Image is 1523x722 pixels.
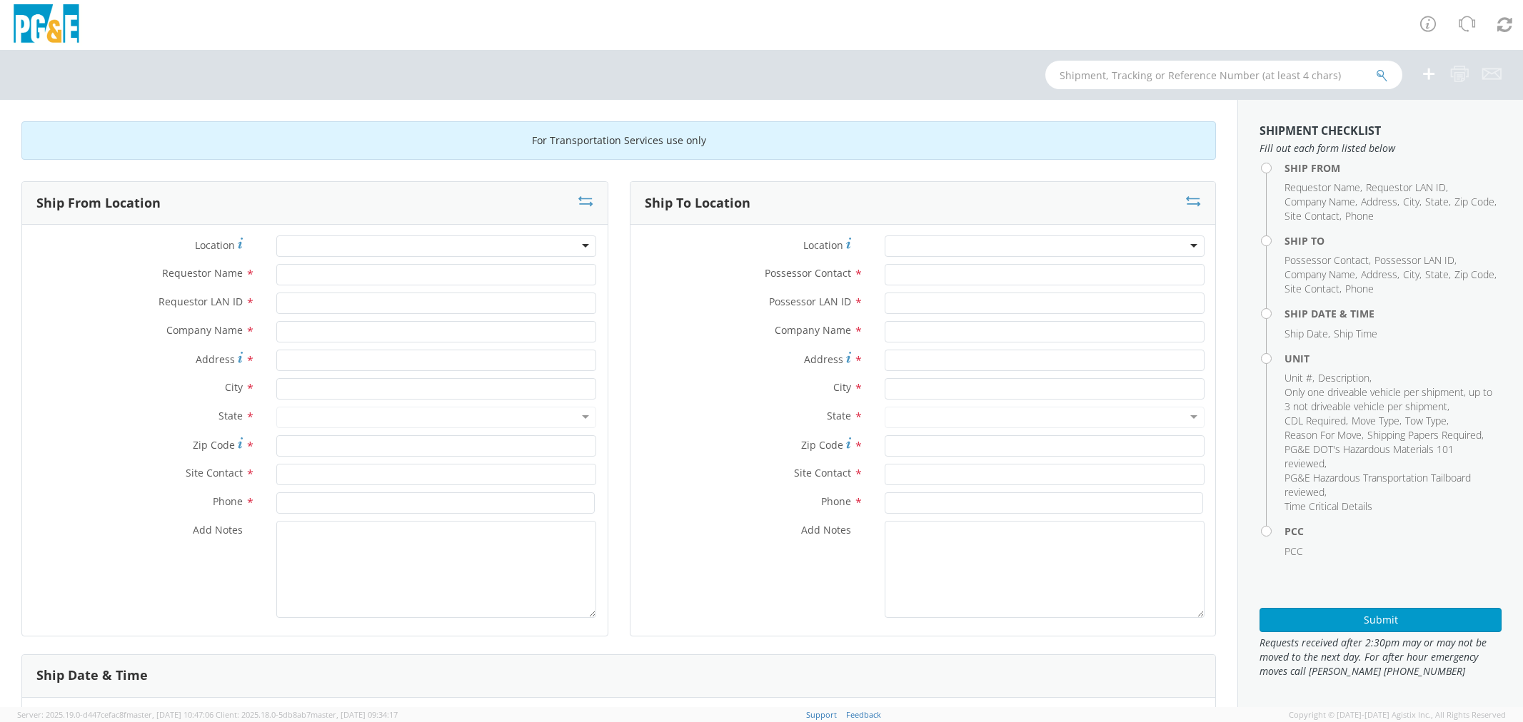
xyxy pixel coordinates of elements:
span: Company Name [166,323,243,337]
li: , [1454,195,1497,209]
li: , [1425,268,1451,282]
h4: Ship From [1285,163,1502,173]
h3: Ship From Location [36,196,161,210]
h3: Ship To Location [645,196,750,210]
span: City [225,380,243,394]
li: , [1366,180,1448,195]
span: Company Name [1285,268,1355,281]
span: Move Type [1352,414,1399,427]
a: Support [806,709,837,720]
li: , [1285,253,1371,268]
span: CDL Required [1285,414,1346,427]
li: , [1285,442,1498,471]
h4: Ship To [1285,235,1502,246]
span: Possessor LAN ID [1374,253,1454,267]
span: Requestor Name [162,266,243,280]
h4: Unit [1285,353,1502,364]
li: , [1454,268,1497,282]
span: Address [196,352,235,366]
a: Feedback [846,709,881,720]
strong: Shipment Checklist [1260,123,1381,138]
li: , [1285,428,1364,442]
h4: PCC [1285,526,1502,537]
span: Address [804,352,843,366]
li: , [1367,428,1484,442]
span: Phone [1345,282,1374,295]
li: , [1361,268,1399,282]
span: Zip Code [1454,195,1494,208]
span: Address [1361,195,1397,208]
li: , [1285,268,1357,282]
span: Only one driveable vehicle per shipment, up to 3 not driveable vehicle per shipment [1285,385,1492,413]
span: Requestor LAN ID [159,295,243,308]
span: Fill out each form listed below [1260,141,1502,156]
input: Shipment, Tracking or Reference Number (at least 4 chars) [1045,61,1402,89]
li: , [1285,282,1342,296]
span: Ship Time [1334,327,1377,340]
span: Reason For Move [1285,428,1362,442]
span: Location [803,238,843,252]
span: PCC [1285,544,1303,558]
span: Shipping Papers Required [1367,428,1482,442]
li: , [1405,414,1449,428]
li: , [1285,371,1315,385]
span: Phone [213,494,243,508]
span: State [827,409,851,422]
span: State [218,409,243,422]
div: For Transportation Services use only [21,121,1216,160]
span: Client: 2025.18.0-5db8ab7 [216,709,398,720]
span: PG&E Hazardous Transportation Tailboard reviewed [1285,471,1471,499]
span: Possessor Contact [1285,253,1369,267]
li: , [1285,471,1498,499]
span: Unit # [1285,371,1312,385]
span: PG&E DOT's Hazardous Materials 101 reviewed [1285,442,1454,470]
li: , [1403,195,1422,209]
span: Zip Code [1454,268,1494,281]
span: State [1425,268,1449,281]
span: Phone [821,494,851,508]
li: , [1403,268,1422,282]
span: Site Contact [1285,209,1339,223]
span: Company Name [1285,195,1355,208]
span: City [1403,195,1419,208]
span: Site Contact [794,466,851,479]
li: , [1352,414,1402,428]
li: , [1285,327,1330,341]
span: City [833,380,851,394]
h3: Ship Date & Time [36,668,148,683]
li: , [1318,371,1372,385]
span: State [1425,195,1449,208]
span: Phone [1345,209,1374,223]
span: Address [1361,268,1397,281]
span: Zip Code [801,438,843,452]
span: master, [DATE] 10:47:06 [126,709,213,720]
li: , [1285,414,1348,428]
img: pge-logo-06675f144f4cfa6a6814.png [11,4,82,46]
span: Zip Code [193,438,235,452]
li: , [1285,180,1362,195]
span: Add Notes [193,523,243,537]
h4: Ship Date & Time [1285,308,1502,319]
li: , [1425,195,1451,209]
li: , [1361,195,1399,209]
span: Possessor LAN ID [769,295,851,308]
span: Requestor LAN ID [1366,180,1446,194]
span: Time Critical Details [1285,499,1372,513]
span: Company Name [775,323,851,337]
li: , [1285,385,1498,414]
span: Requests received after 2:30pm may or may not be moved to the next day. For after hour emergency ... [1260,636,1502,678]
span: Tow Type [1405,414,1447,427]
span: Ship Date [1285,327,1328,340]
span: Server: 2025.19.0-d447cefac8f [17,709,213,720]
li: , [1374,253,1457,268]
span: Copyright © [DATE]-[DATE] Agistix Inc., All Rights Reserved [1289,709,1506,721]
span: Description [1318,371,1369,385]
span: Site Contact [1285,282,1339,295]
button: Submit [1260,608,1502,632]
span: Requestor Name [1285,180,1360,194]
span: Possessor Contact [765,266,851,280]
li: , [1285,209,1342,223]
span: Add Notes [801,523,851,537]
span: City [1403,268,1419,281]
span: Site Contact [186,466,243,479]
